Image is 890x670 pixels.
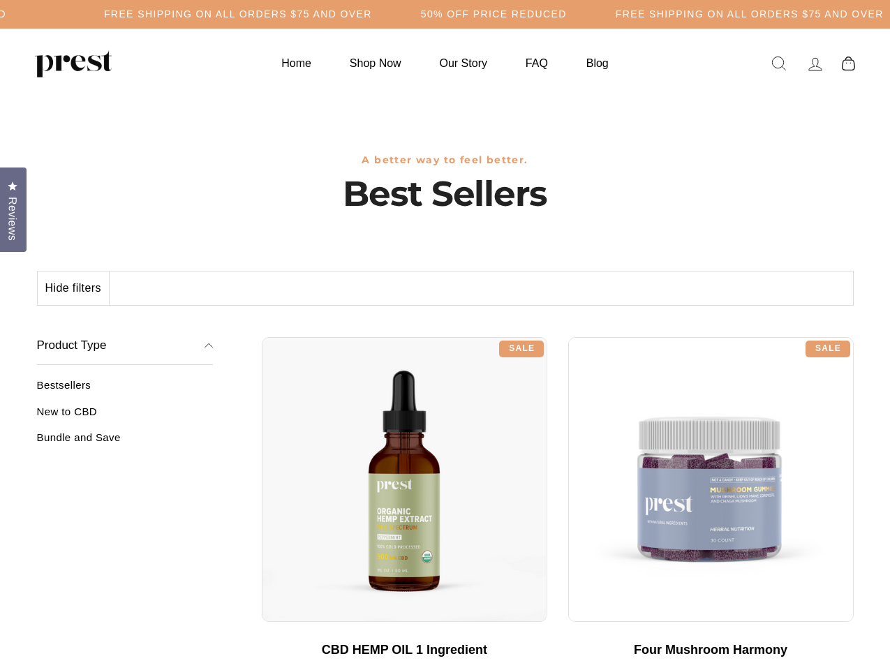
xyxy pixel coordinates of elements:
[582,643,840,658] div: Four Mushroom Harmony
[508,50,565,77] a: FAQ
[37,405,214,429] a: New to CBD
[422,50,505,77] a: Our Story
[37,431,214,454] a: Bundle and Save
[264,50,329,77] a: Home
[38,271,110,305] button: Hide filters
[264,50,625,77] ul: Primary
[421,8,567,20] h5: 50% OFF PRICE REDUCED
[3,197,22,241] span: Reviews
[616,8,884,20] h5: Free Shipping on all orders $75 and over
[499,341,544,357] div: Sale
[104,8,372,20] h5: Free Shipping on all orders $75 and over
[37,154,854,166] h3: A better way to feel better.
[37,327,214,366] button: Product Type
[569,50,626,77] a: Blog
[806,341,850,357] div: Sale
[276,643,533,658] div: CBD HEMP OIL 1 Ingredient
[37,379,214,402] a: Bestsellers
[35,50,112,77] img: PREST ORGANICS
[37,173,854,215] h1: Best Sellers
[332,50,419,77] a: Shop Now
